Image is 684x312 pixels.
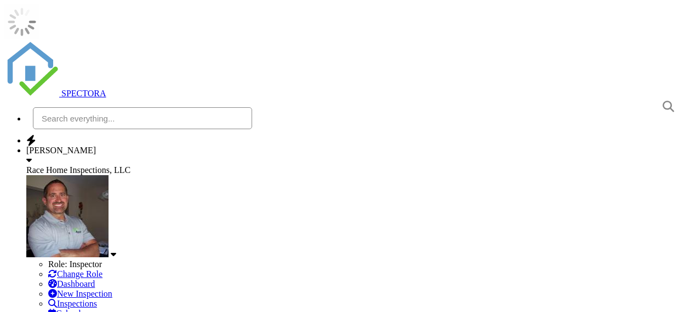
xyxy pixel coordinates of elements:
[48,299,97,308] a: Inspections
[61,89,106,98] span: SPECTORA
[26,146,680,155] div: [PERSON_NAME]
[4,4,39,39] img: loading-93afd81d04378562ca97960a6d0abf470c8f8241ccf6a1b4da771bf876922d1b.gif
[48,289,112,298] a: New Inspection
[33,107,252,129] input: Search everything...
[48,279,95,288] a: Dashboard
[48,269,102,279] a: Change Role
[4,42,59,96] img: The Best Home Inspection Software - Spectora
[26,175,109,257] img: img_0434.jpg
[4,89,106,98] a: SPECTORA
[48,259,102,269] span: Role: Inspector
[26,165,680,175] div: Race Home Inspections, LLC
